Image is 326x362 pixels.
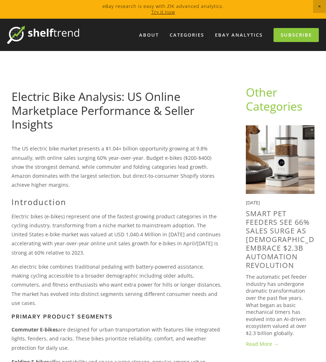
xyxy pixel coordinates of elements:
[246,84,302,113] a: Other Categories
[246,199,260,206] time: [DATE]
[12,212,223,257] p: Electric bikes (e-bikes) represent one of the fastest-growing product categories in the cycling i...
[246,273,314,337] p: The automatic pet feeder industry has undergone dramatic transformation over the past five years....
[12,144,223,189] p: The US electric bike market presents a $1.04+ billion opportunity growing at 9.8% annually, with ...
[246,125,314,194] img: Smart Pet Feeders See 66% Sales Surge as Americans Embrace $2.3B Automation Revolution
[134,29,164,41] a: About
[165,29,209,41] div: Categories
[246,340,314,348] a: Read More →
[12,325,223,352] p: are designed for urban transportation with features like integrated lights, fenders, and racks. T...
[210,29,267,41] a: eBay Analytics
[12,313,223,320] h3: Primary Product Segments
[151,9,175,15] a: Try it now
[12,262,223,307] p: An electric bike combines traditional pedaling with battery-powered assistance, making cycling ac...
[7,26,79,44] img: ShelfTrend
[12,326,58,333] strong: Commuter E-bikes
[12,197,223,206] h2: Introduction
[274,28,319,42] a: Subscribe
[12,89,194,132] a: Electric Bike Analysis: US Online Marketplace Performance & Seller Insights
